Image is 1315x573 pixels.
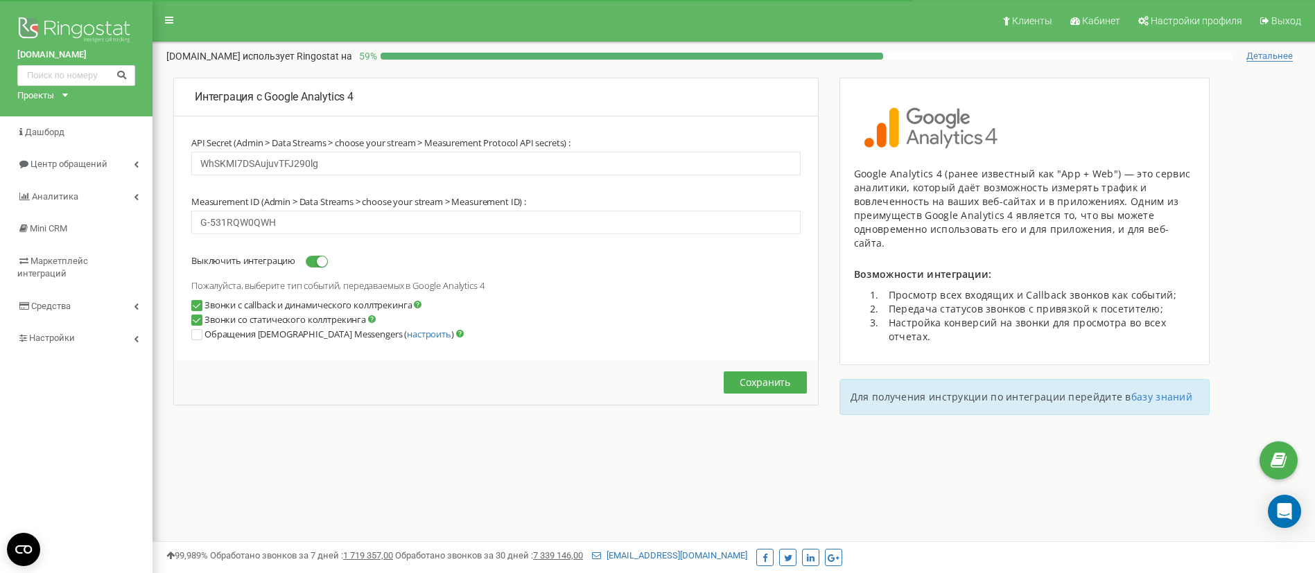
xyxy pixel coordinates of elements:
p: [DOMAIN_NAME] [166,49,352,63]
div: Google Analytics 4 (ранее известный как "App + Web") — это сервис аналитики, который даёт возможн... [854,167,1195,250]
button: Сохранить [724,371,807,394]
label: API Secret (Admin > Data Streams > choose your stream > Measurement Protocol API secrets) : [191,137,571,148]
span: Дашборд [25,127,64,137]
span: Настройки [29,333,75,343]
span: Кабинет [1082,15,1120,26]
input: G-ХХХХХХХХХХ [191,211,801,234]
a: базу знаний [1131,390,1192,403]
label: Обращения [DEMOGRAPHIC_DATA] Messengers ( ) [204,328,464,340]
span: Маркетплейс интеграций [17,256,88,279]
label: Звонки с callback и динамического коллтрекинга [204,299,421,310]
span: 99,989% [166,550,208,561]
p: Интеграция с Google Analytics 4 [195,89,797,105]
span: Mini CRM [30,223,67,233]
li: Настройка конверсий на звонки для просмотра во всех отчетах. [882,316,1195,344]
span: Обработано звонков за 7 дней : [210,550,393,561]
p: Для получения инструкции по интеграции перейдите в [851,390,1199,404]
label: Звонки со статического коллтрекинга [204,314,376,325]
li: Просмотр всех входящих и Callback звонков как событий; [882,288,1195,302]
img: Ringostat logo [17,14,135,49]
img: image [854,106,1014,150]
a: [EMAIL_ADDRESS][DOMAIN_NAME] [592,550,747,561]
a: [DOMAIN_NAME] [17,49,135,62]
label: Выключить интеграцию [191,255,295,266]
li: Передача статусов звонков с привязкой к посетителю; [882,302,1195,316]
span: Средства [31,301,71,311]
p: Возможности интеграции: [854,267,1195,281]
label: Measurement ID (Admin > Data Streams > choose your stream > Measurement ID) : [191,196,526,207]
p: 59 % [352,49,381,63]
p: Пожалуйста, выберите тип событий, передаваемых в Google Analytics 4 [191,280,801,291]
a: настроить [407,328,451,340]
span: Детальнее [1246,51,1293,62]
div: Проекты [17,89,54,103]
span: Настройки профиля [1151,15,1242,26]
span: Аналитика [32,191,78,202]
span: Выход [1271,15,1301,26]
span: использует Ringostat на [243,51,352,62]
span: Центр обращений [31,159,107,169]
span: Обработано звонков за 30 дней : [395,550,583,561]
span: Клиенты [1012,15,1052,26]
button: Open CMP widget [7,533,40,566]
div: Open Intercom Messenger [1268,495,1301,528]
input: Поиск по номеру [17,65,135,86]
u: 7 339 146,00 [533,550,583,561]
u: 1 719 357,00 [343,550,393,561]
